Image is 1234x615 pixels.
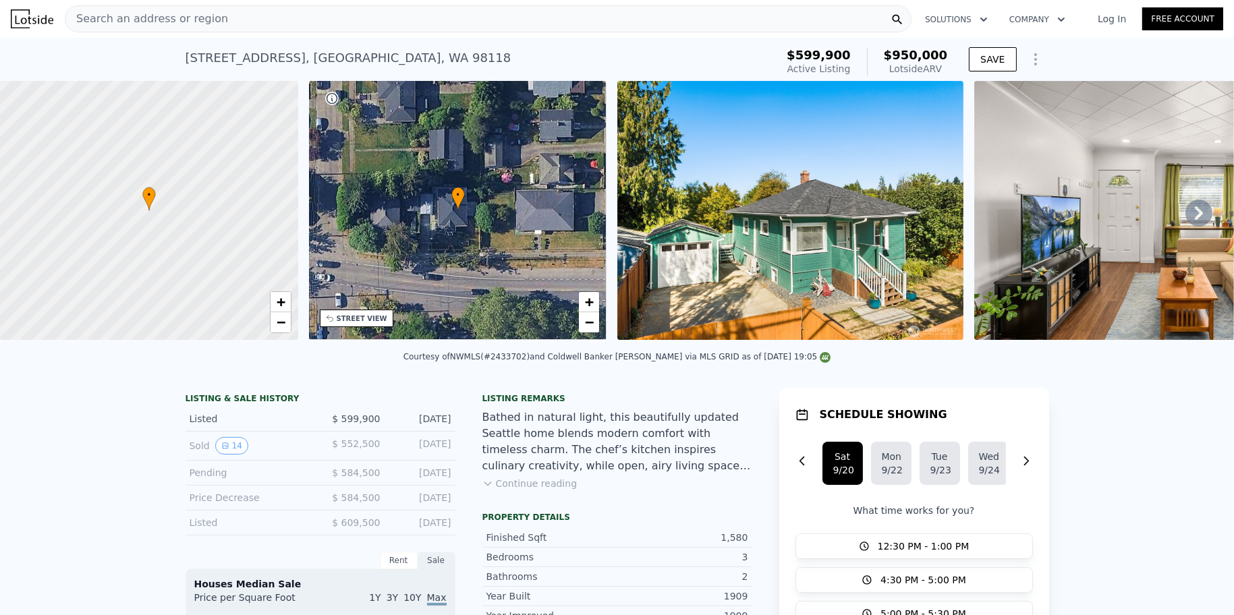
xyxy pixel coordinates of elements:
div: Sale [418,552,455,569]
div: Sold [190,437,310,455]
div: Pending [190,466,310,479]
a: Zoom in [579,292,599,312]
img: NWMLS Logo [820,352,831,363]
div: STREET VIEW [337,314,387,324]
div: Mon [882,450,901,463]
img: Sale: 169701822 Parcel: 97889350 [617,81,963,340]
button: Show Options [1022,46,1049,73]
div: 9/24 [979,463,998,477]
span: Active Listing [787,63,851,74]
div: Tue [930,450,949,463]
div: Rent [380,552,418,569]
div: Finished Sqft [486,531,617,544]
span: $ 584,500 [332,467,380,478]
button: Company [999,7,1076,32]
span: Max [427,592,447,606]
button: 12:30 PM - 1:00 PM [795,533,1033,559]
button: Solutions [914,7,999,32]
div: Wed [979,450,998,463]
div: [STREET_ADDRESS] , [GEOGRAPHIC_DATA] , WA 98118 [186,49,511,67]
div: Property details [482,512,752,523]
a: Zoom out [579,312,599,332]
span: $ 609,500 [332,517,380,528]
div: 1,580 [617,531,748,544]
span: $950,000 [884,48,948,62]
div: 9/20 [833,463,852,477]
div: 3 [617,550,748,564]
div: 9/22 [882,463,901,477]
button: Wed9/24 [968,442,1009,485]
div: 1909 [617,589,748,603]
div: Listed [190,412,310,426]
a: Log In [1082,12,1142,26]
div: • [142,187,156,210]
span: 10Y [403,592,421,603]
div: LISTING & SALE HISTORY [186,393,455,407]
div: 2 [617,570,748,583]
div: Price Decrease [190,491,310,504]
div: 9/23 [930,463,949,477]
button: Continue reading [482,477,578,490]
span: Search an address or region [65,11,228,27]
span: 1Y [369,592,381,603]
button: SAVE [969,47,1016,71]
span: $599,900 [787,48,851,62]
div: • [451,187,465,210]
span: + [585,293,594,310]
div: Year Built [486,589,617,603]
div: [DATE] [391,516,451,529]
div: Bathrooms [486,570,617,583]
span: − [276,314,285,330]
div: Sat [833,450,852,463]
span: 4:30 PM - 5:00 PM [880,573,966,587]
div: Lotside ARV [884,62,948,76]
div: Houses Median Sale [194,577,447,591]
div: [DATE] [391,491,451,504]
button: Mon9/22 [871,442,912,485]
span: + [276,293,285,310]
button: View historical data [215,437,248,455]
h1: SCHEDULE SHOWING [820,407,947,423]
div: [DATE] [391,466,451,479]
span: • [451,189,465,201]
p: What time works for you? [795,504,1033,517]
div: Bedrooms [486,550,617,564]
button: Tue9/23 [920,442,960,485]
div: Listed [190,516,310,529]
a: Zoom in [271,292,291,312]
img: Lotside [11,9,53,28]
div: [DATE] [391,437,451,455]
span: $ 599,900 [332,413,380,424]
div: Bathed in natural light, this beautifully updated Seattle home blends modern comfort with timeles... [482,409,752,474]
button: 4:30 PM - 5:00 PM [795,567,1033,593]
span: − [585,314,594,330]
div: Price per Square Foot [194,591,320,612]
a: Free Account [1142,7,1223,30]
a: Zoom out [271,312,291,332]
span: $ 552,500 [332,438,380,449]
button: Sat9/20 [822,442,863,485]
span: 12:30 PM - 1:00 PM [878,539,970,553]
div: [DATE] [391,412,451,426]
div: Courtesy of NWMLS (#2433702) and Coldwell Banker [PERSON_NAME] via MLS GRID as of [DATE] 19:05 [403,352,831,361]
span: • [142,189,156,201]
span: $ 584,500 [332,492,380,503]
div: Listing remarks [482,393,752,404]
span: 3Y [387,592,398,603]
